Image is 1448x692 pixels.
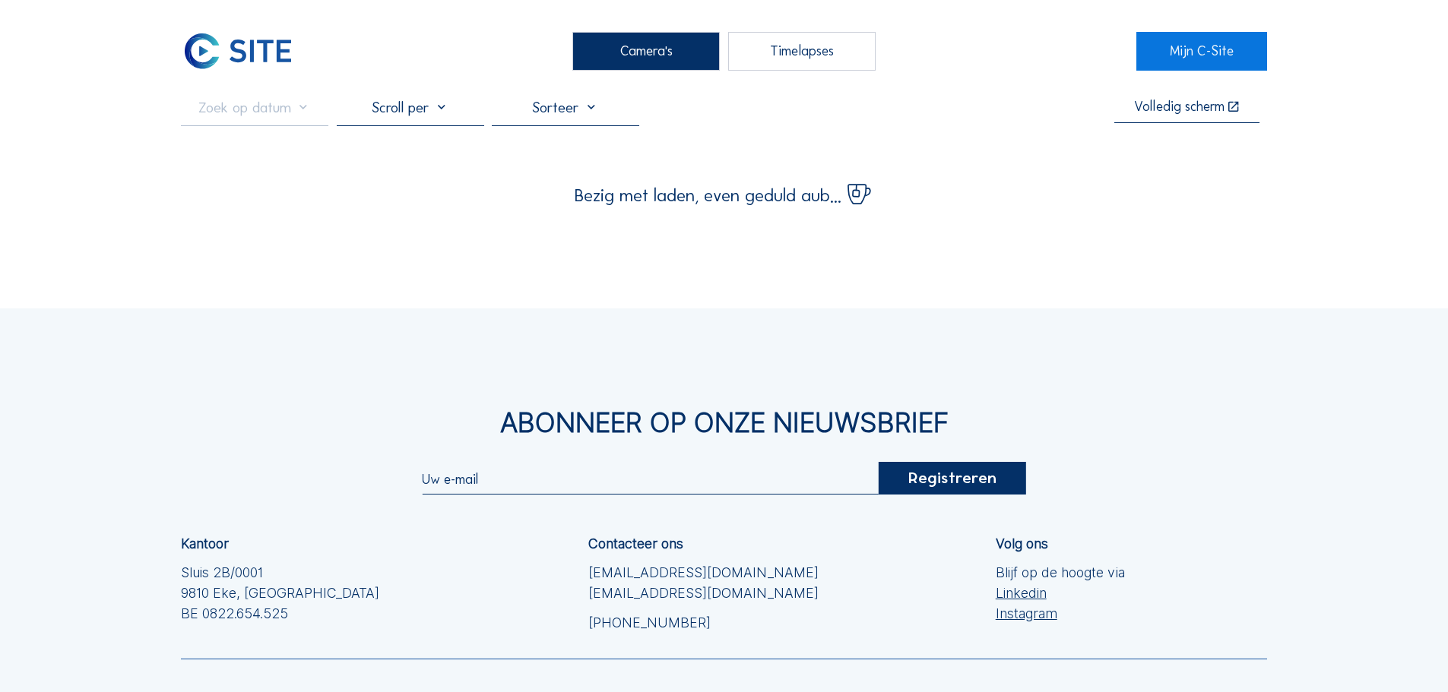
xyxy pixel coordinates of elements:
[996,537,1048,551] div: Volg ons
[588,563,819,583] a: [EMAIL_ADDRESS][DOMAIN_NAME]
[996,563,1125,624] div: Blijf op de hoogte via
[181,32,311,70] a: C-SITE Logo
[181,409,1267,437] div: Abonneer op onze nieuwsbrief
[588,537,683,551] div: Contacteer ons
[181,32,295,70] img: C-SITE Logo
[572,32,720,70] div: Camera's
[878,462,1025,495] div: Registreren
[588,583,819,604] a: [EMAIL_ADDRESS][DOMAIN_NAME]
[1136,32,1266,70] a: Mijn C-Site
[422,471,878,488] input: Uw e-mail
[181,537,229,551] div: Kantoor
[181,563,379,624] div: Sluis 2B/0001 9810 Eke, [GEOGRAPHIC_DATA] BE 0822.654.525
[996,583,1125,604] a: Linkedin
[588,613,819,634] a: [PHONE_NUMBER]
[728,32,876,70] div: Timelapses
[1134,100,1225,115] div: Volledig scherm
[996,604,1125,624] a: Instagram
[575,187,841,204] span: Bezig met laden, even geduld aub...
[181,98,328,116] input: Zoek op datum 󰅀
